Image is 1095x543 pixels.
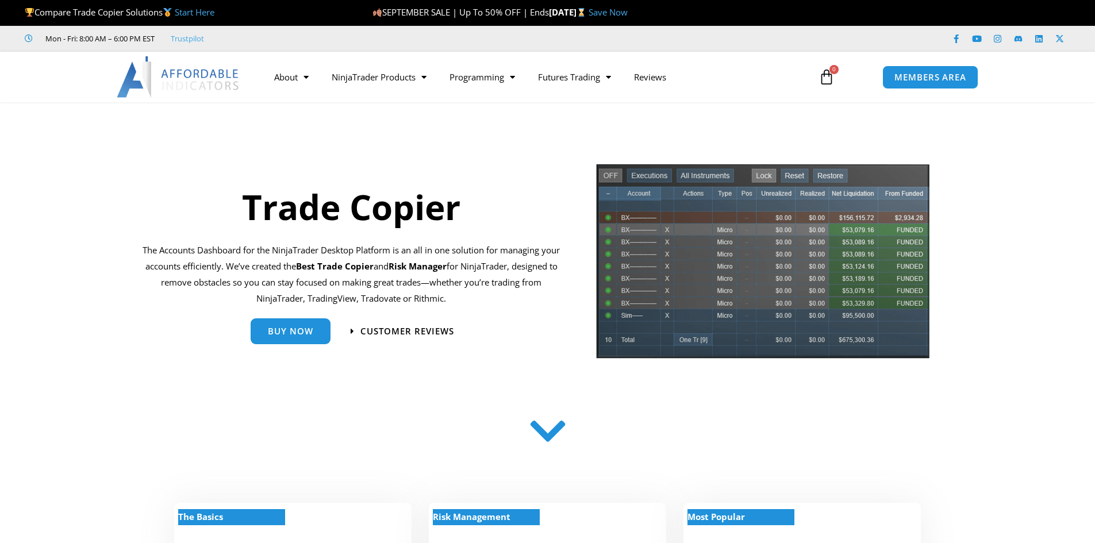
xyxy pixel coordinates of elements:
[263,64,805,90] nav: Menu
[373,8,382,17] img: 🍂
[25,6,214,18] span: Compare Trade Copier Solutions
[163,8,172,17] img: 🥇
[360,327,454,336] span: Customer Reviews
[549,6,589,18] strong: [DATE]
[894,73,966,82] span: MEMBERS AREA
[433,511,510,522] strong: Risk Management
[175,6,214,18] a: Start Here
[589,6,628,18] a: Save Now
[251,318,331,344] a: Buy Now
[351,327,454,336] a: Customer Reviews
[117,56,240,98] img: LogoAI | Affordable Indicators – NinjaTrader
[882,66,978,89] a: MEMBERS AREA
[143,242,560,306] p: The Accounts Dashboard for the NinjaTrader Desktop Platform is an all in one solution for managin...
[527,64,623,90] a: Futures Trading
[438,64,527,90] a: Programming
[25,8,34,17] img: 🏆
[43,32,155,45] span: Mon - Fri: 8:00 AM – 6:00 PM EST
[372,6,549,18] span: SEPTEMBER SALE | Up To 50% OFF | Ends
[595,163,931,368] img: tradecopier | Affordable Indicators – NinjaTrader
[320,64,438,90] a: NinjaTrader Products
[296,260,374,272] b: Best Trade Copier
[268,327,313,336] span: Buy Now
[577,8,586,17] img: ⌛
[801,60,852,94] a: 0
[178,511,223,522] strong: The Basics
[143,183,560,231] h1: Trade Copier
[687,511,745,522] strong: Most Popular
[389,260,447,272] strong: Risk Manager
[623,64,678,90] a: Reviews
[171,32,204,45] a: Trustpilot
[263,64,320,90] a: About
[829,65,839,74] span: 0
